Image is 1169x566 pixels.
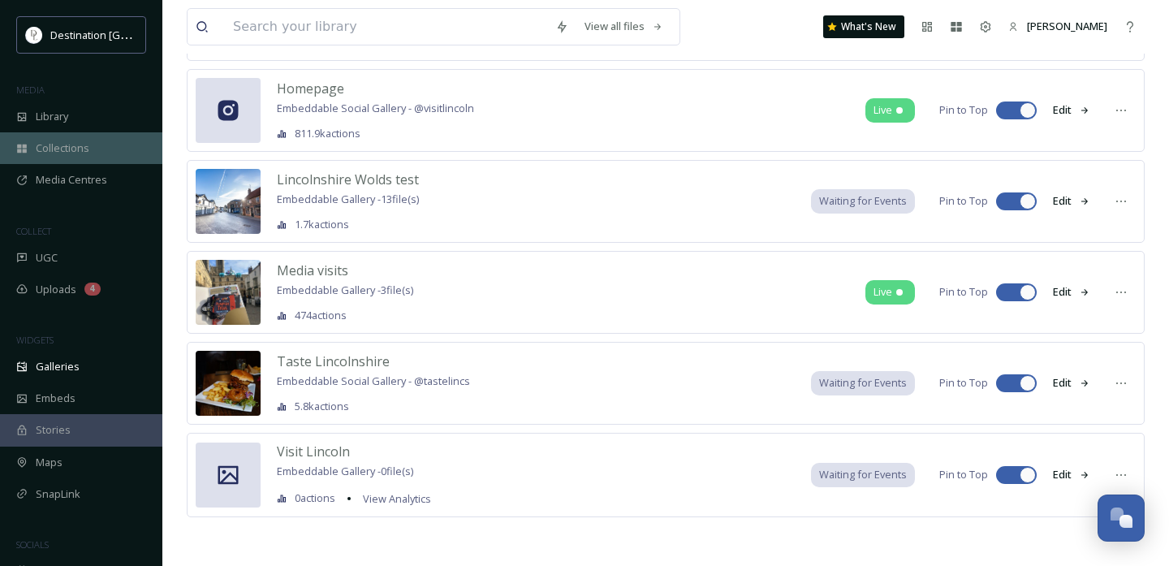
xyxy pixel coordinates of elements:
span: SOCIALS [16,538,49,551]
span: Waiting for Events [819,193,907,209]
span: 811.9k actions [295,126,360,141]
span: Media Centres [36,172,107,188]
button: Edit [1045,276,1098,308]
span: UGC [36,250,58,266]
span: Taste Lincolnshire [277,352,390,370]
span: Maps [36,455,63,470]
span: [PERSON_NAME] [1027,19,1107,33]
button: Edit [1045,367,1098,399]
span: Stories [36,422,71,438]
span: MEDIA [16,84,45,96]
button: Edit [1045,185,1098,217]
span: SnapLink [36,486,80,502]
span: 0 actions [295,490,335,506]
span: COLLECT [16,225,51,237]
a: View all files [576,11,671,42]
a: What's New [823,15,904,38]
span: Embeddable Social Gallery - @ tastelincs [277,374,470,388]
span: Embeddable Gallery - 13 file(s) [277,192,419,206]
span: Galleries [36,359,80,374]
span: Embeds [36,391,75,406]
span: Pin to Top [939,193,988,209]
a: View Analytics [355,489,431,508]
span: Waiting for Events [819,375,907,391]
span: Pin to Top [939,375,988,391]
button: Edit [1045,94,1098,126]
span: Uploads [36,282,76,297]
span: Live [874,102,892,118]
span: Homepage [277,80,344,97]
span: 474 actions [295,308,347,323]
span: Pin to Top [939,467,988,482]
span: 1.7k actions [295,217,349,232]
span: Pin to Top [939,284,988,300]
span: Embeddable Gallery - 3 file(s) [277,283,413,297]
span: Embeddable Gallery - 0 file(s) [277,464,413,478]
img: 1756d9d9-bdab-4b48-9a19-66ae66fd04f1.jpg [196,260,261,325]
span: WIDGETS [16,334,54,346]
span: Collections [36,140,89,156]
button: Open Chat [1098,495,1145,542]
span: Destination [GEOGRAPHIC_DATA] [50,27,212,42]
span: Visit Lincoln [277,443,350,460]
span: View Analytics [363,491,431,506]
span: Waiting for Events [819,467,907,482]
img: f6c57f09-d560-4d03-9128-b25f12781145.jpg [196,169,261,234]
span: Lincolnshire Wolds test [277,171,419,188]
span: Media visits [277,261,348,279]
div: 4 [84,283,101,296]
img: hNr43QXL_400x400.jpg [26,27,42,43]
img: Goodbarns%2520Yard_Boston_Oct2022_023.JPG [196,351,261,416]
a: [PERSON_NAME] [1000,11,1115,42]
span: Pin to Top [939,102,988,118]
button: Edit [1045,459,1098,490]
span: 5.8k actions [295,399,349,414]
span: Library [36,109,68,124]
span: Live [874,284,892,300]
input: Search your library [225,9,547,45]
span: Embeddable Social Gallery - @ visitlincoln [277,101,474,115]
